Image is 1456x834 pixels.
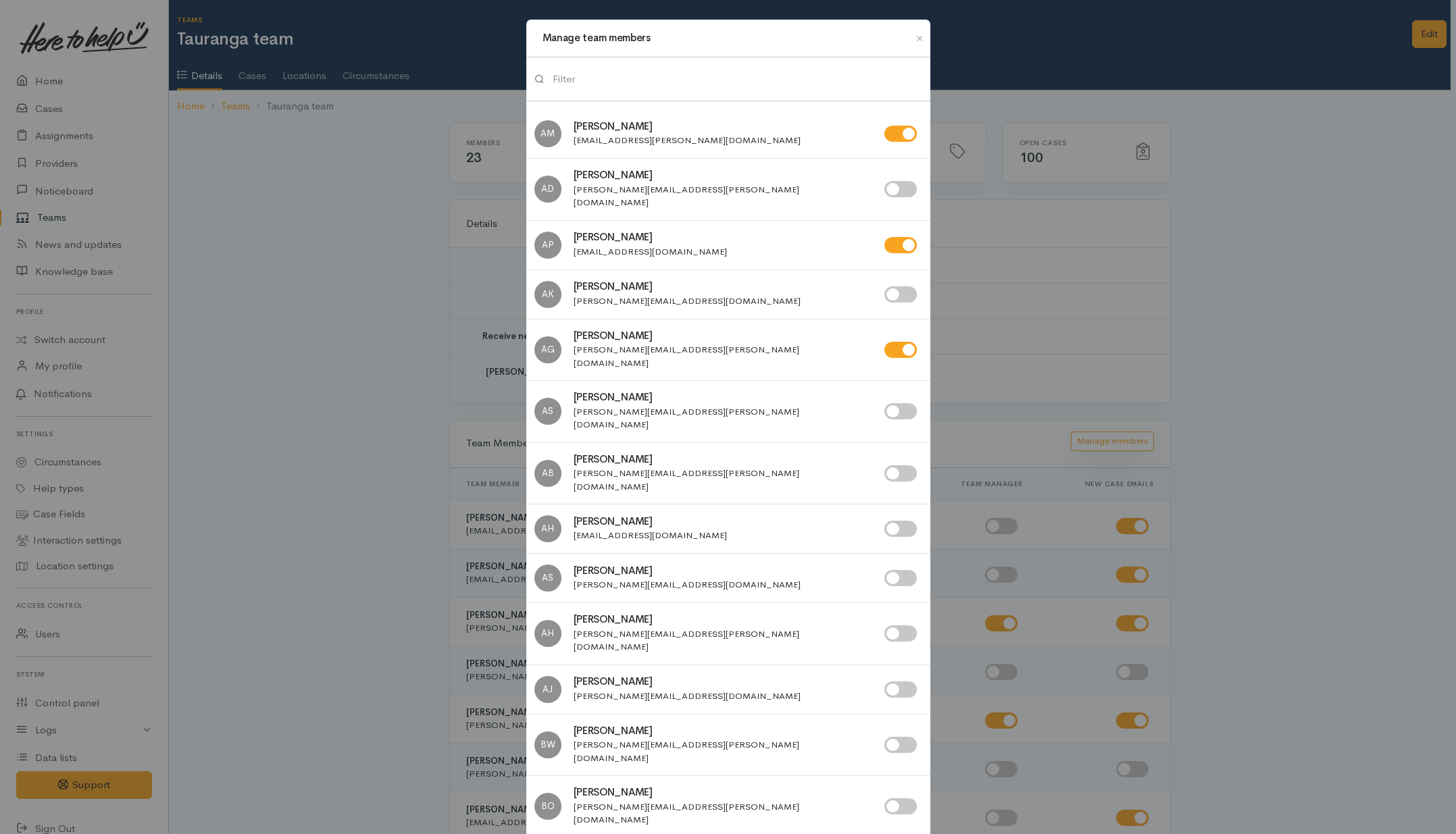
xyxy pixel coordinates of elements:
p: [PERSON_NAME][EMAIL_ADDRESS][DOMAIN_NAME] [574,294,868,308]
p: [EMAIL_ADDRESS][DOMAIN_NAME] [574,529,868,542]
h4: [PERSON_NAME] [574,614,868,625]
span: AS [534,398,561,425]
p: [PERSON_NAME][EMAIL_ADDRESS][PERSON_NAME][DOMAIN_NAME] [574,800,868,827]
h4: [PERSON_NAME] [574,787,868,798]
h4: [PERSON_NAME] [574,232,868,243]
input: Filter [553,66,922,93]
h1: Manage team members [543,30,651,46]
span: AM [534,120,561,147]
h4: [PERSON_NAME] [574,330,868,342]
span: AP [534,232,561,259]
p: [PERSON_NAME][EMAIL_ADDRESS][DOMAIN_NAME] [574,578,868,592]
p: [PERSON_NAME][EMAIL_ADDRESS][PERSON_NAME][DOMAIN_NAME] [574,405,868,432]
h4: [PERSON_NAME] [574,454,868,465]
p: [PERSON_NAME][EMAIL_ADDRESS][PERSON_NAME][DOMAIN_NAME] [574,183,868,209]
h4: [PERSON_NAME] [574,516,868,527]
p: [EMAIL_ADDRESS][PERSON_NAME][DOMAIN_NAME] [574,134,868,147]
span: AD [534,176,561,203]
span: AS [534,565,561,592]
h4: [PERSON_NAME] [574,170,868,181]
p: [EMAIL_ADDRESS][DOMAIN_NAME] [574,245,868,259]
span: AJ [534,676,561,703]
h4: [PERSON_NAME] [574,281,868,292]
span: AH [534,620,561,647]
span: AK [534,281,561,308]
span: BW [534,731,561,758]
p: [PERSON_NAME][EMAIL_ADDRESS][PERSON_NAME][DOMAIN_NAME] [574,627,868,654]
p: [PERSON_NAME][EMAIL_ADDRESS][PERSON_NAME][DOMAIN_NAME] [574,738,868,764]
p: [PERSON_NAME][EMAIL_ADDRESS][DOMAIN_NAME] [574,689,868,703]
p: [PERSON_NAME][EMAIL_ADDRESS][PERSON_NAME][DOMAIN_NAME] [574,467,868,493]
h4: [PERSON_NAME] [574,565,868,577]
h4: [PERSON_NAME] [574,121,868,132]
p: [PERSON_NAME][EMAIL_ADDRESS][PERSON_NAME][DOMAIN_NAME] [574,343,868,369]
span: BO [534,793,561,820]
span: AB [534,460,561,487]
span: AH [534,515,561,542]
span: AG [534,336,561,363]
button: Close [909,30,930,47]
h4: [PERSON_NAME] [574,725,868,737]
h4: [PERSON_NAME] [574,392,868,403]
h4: [PERSON_NAME] [574,676,868,687]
